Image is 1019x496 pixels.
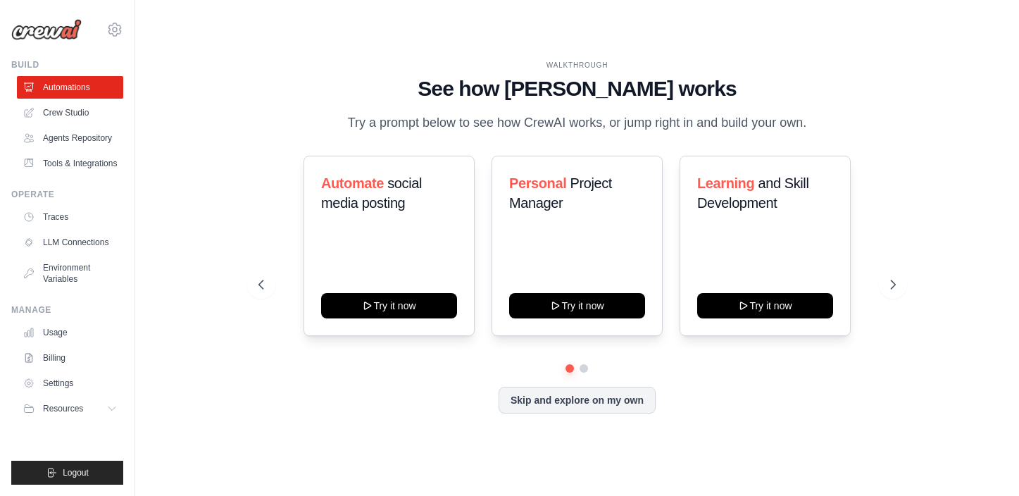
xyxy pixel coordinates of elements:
a: Automations [17,76,123,99]
div: WALKTHROUGH [258,60,896,70]
a: Usage [17,321,123,344]
a: Agents Repository [17,127,123,149]
a: LLM Connections [17,231,123,254]
a: Traces [17,206,123,228]
img: Logo [11,19,82,40]
span: Project Manager [509,175,612,211]
span: and Skill Development [697,175,808,211]
h1: See how [PERSON_NAME] works [258,76,896,101]
button: Logout [11,461,123,485]
a: Tools & Integrations [17,152,123,175]
button: Try it now [321,293,457,318]
button: Resources [17,397,123,420]
button: Try it now [697,293,833,318]
span: Automate [321,175,384,191]
span: Personal [509,175,566,191]
a: Settings [17,372,123,395]
span: Resources [43,403,83,414]
button: Skip and explore on my own [499,387,656,414]
a: Billing [17,347,123,369]
span: Logout [63,467,89,478]
div: Manage [11,304,123,316]
div: Build [11,59,123,70]
p: Try a prompt below to see how CrewAI works, or jump right in and build your own. [340,113,813,133]
button: Try it now [509,293,645,318]
a: Crew Studio [17,101,123,124]
div: Operate [11,189,123,200]
span: Learning [697,175,754,191]
a: Environment Variables [17,256,123,290]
